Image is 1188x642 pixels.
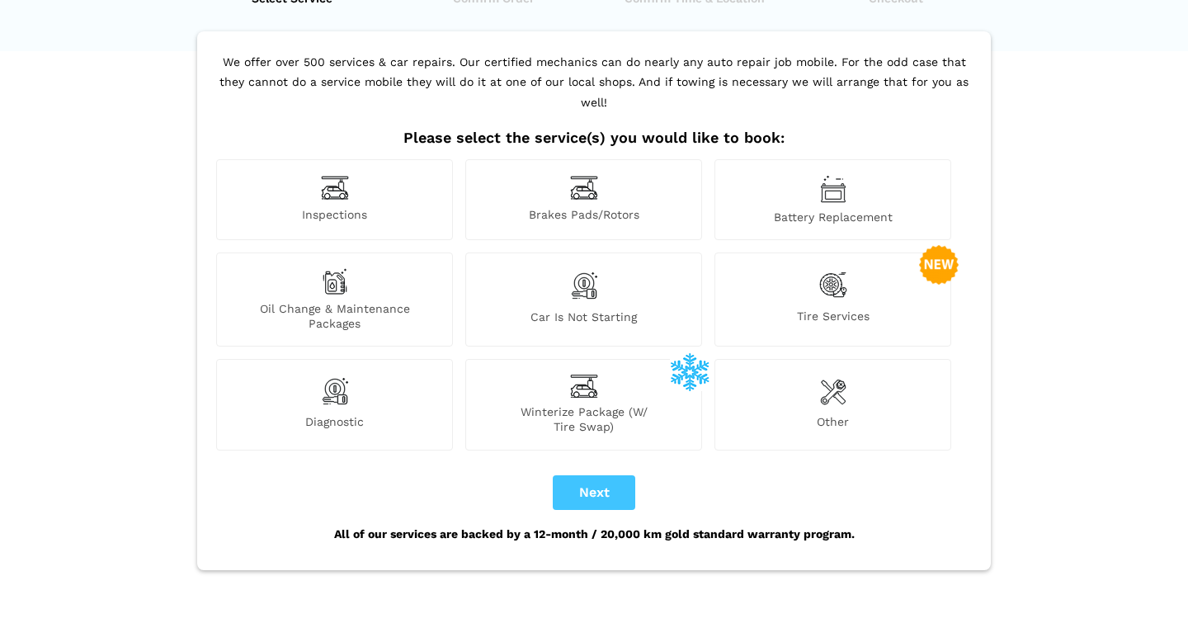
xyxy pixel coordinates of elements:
button: Next [553,475,635,510]
span: Winterize Package (W/ Tire Swap) [466,404,701,434]
span: Oil Change & Maintenance Packages [217,301,452,331]
span: Tire Services [715,309,950,331]
img: winterize-icon_1.png [670,352,709,391]
div: All of our services are backed by a 12-month / 20,000 km gold standard warranty program. [212,510,976,558]
p: We offer over 500 services & car repairs. Our certified mechanics can do nearly any auto repair j... [212,52,976,130]
span: Diagnostic [217,414,452,434]
h2: Please select the service(s) you would like to book: [212,129,976,147]
span: Other [715,414,950,434]
img: new-badge-2-48.png [919,245,959,285]
span: Inspections [217,207,452,224]
span: Brakes Pads/Rotors [466,207,701,224]
span: Battery Replacement [715,210,950,224]
span: Car is not starting [466,309,701,331]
